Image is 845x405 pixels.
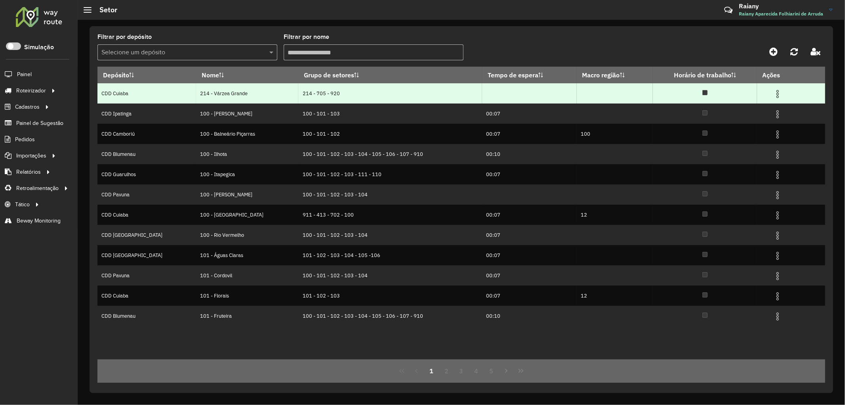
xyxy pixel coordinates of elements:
[298,104,482,124] td: 100 - 101 - 103
[97,184,196,205] td: CDD Pavuna
[97,67,196,83] th: Depósito
[298,144,482,164] td: 100 - 101 - 102 - 103 - 104 - 105 - 106 - 107 - 910
[482,164,577,184] td: 00:07
[482,67,577,83] th: Tempo de espera
[196,306,298,326] td: 101 - Fruteira
[482,124,577,144] td: 00:07
[482,286,577,306] td: 00:07
[454,363,469,378] button: 3
[97,124,196,144] td: CDD Camboriú
[757,67,805,83] th: Ações
[653,67,757,83] th: Horário de trabalho
[196,164,298,184] td: 100 - Itapegica
[16,119,63,127] span: Painel de Sugestão
[196,184,298,205] td: 100 - [PERSON_NAME]
[97,205,196,225] td: CDD Cuiaba
[196,245,298,265] td: 101 - Águas Claras
[24,42,54,52] label: Simulação
[196,225,298,245] td: 100 - Rio Vermelho
[196,144,298,164] td: 100 - Ilhota
[484,363,499,378] button: 5
[298,265,482,286] td: 100 - 101 - 102 - 103 - 104
[482,245,577,265] td: 00:07
[15,135,35,144] span: Pedidos
[97,245,196,265] td: CDD [GEOGRAPHIC_DATA]
[482,306,577,326] td: 00:10
[284,32,329,42] label: Filtrar por nome
[196,124,298,144] td: 100 - Balneário Piçarras
[17,70,32,79] span: Painel
[16,152,46,160] span: Importações
[196,265,298,286] td: 101 - Cordovil
[577,286,653,306] td: 12
[298,225,482,245] td: 100 - 101 - 102 - 103 - 104
[482,144,577,164] td: 00:10
[424,363,439,378] button: 1
[97,265,196,286] td: CDD Pavuna
[196,286,298,306] td: 101 - Florais
[196,67,298,83] th: Nome
[482,265,577,286] td: 00:07
[97,32,152,42] label: Filtrar por depósito
[298,245,482,265] td: 101 - 102 - 103 - 104 - 105 -106
[298,164,482,184] td: 100 - 101 - 102 - 103 - 111 - 110
[196,83,298,104] td: 214 - Várzea Grande
[97,306,196,326] td: CDD Blumenau
[577,124,653,144] td: 100
[97,225,196,245] td: CDD [GEOGRAPHIC_DATA]
[439,363,454,378] button: 2
[469,363,484,378] button: 4
[739,10,823,17] span: Raiany Aparecida Folhiarini de Arruda
[513,363,528,378] button: Last Page
[196,104,298,124] td: 100 - [PERSON_NAME]
[577,205,653,225] td: 12
[298,286,482,306] td: 101 - 102 - 103
[16,86,46,95] span: Roteirizador
[739,2,823,10] h3: Raiany
[16,184,59,192] span: Retroalimentação
[298,83,482,104] td: 214 - 705 - 920
[97,164,196,184] td: CDD Guarulhos
[298,184,482,205] td: 100 - 101 - 102 - 103 - 104
[577,67,653,83] th: Macro região
[720,2,737,19] a: Contato Rápido
[298,306,482,326] td: 100 - 101 - 102 - 103 - 104 - 105 - 106 - 107 - 910
[15,200,30,209] span: Tático
[196,205,298,225] td: 100 - [GEOGRAPHIC_DATA]
[97,144,196,164] td: CDD Blumenau
[482,205,577,225] td: 00:07
[97,83,196,104] td: CDD Cuiaba
[92,6,117,14] h2: Setor
[482,225,577,245] td: 00:07
[16,168,41,176] span: Relatórios
[298,205,482,225] td: 911 - 413 - 702 - 100
[298,67,482,83] th: Grupo de setores
[298,124,482,144] td: 100 - 101 - 102
[17,217,61,225] span: Beway Monitoring
[499,363,514,378] button: Next Page
[97,104,196,124] td: CDD Ipatinga
[97,286,196,306] td: CDD Cuiaba
[482,104,577,124] td: 00:07
[15,103,40,111] span: Cadastros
